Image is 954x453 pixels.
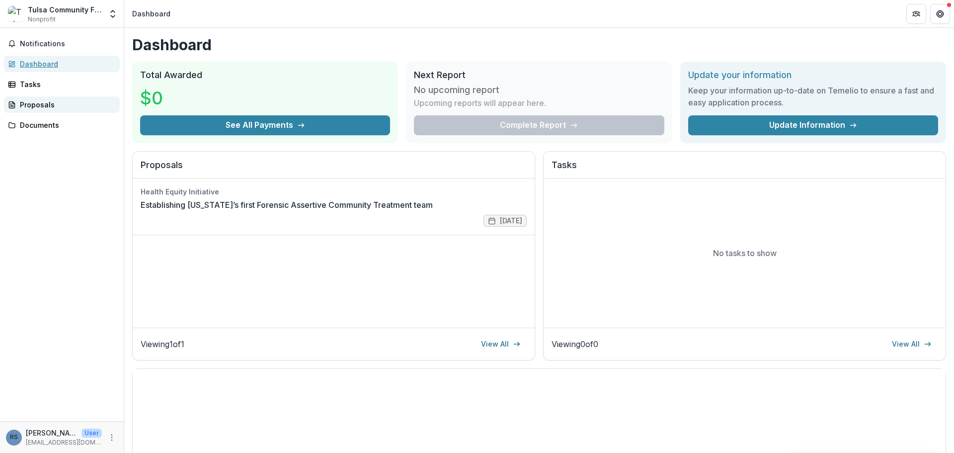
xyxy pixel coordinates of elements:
a: Dashboard [4,56,120,72]
button: Open entity switcher [106,4,120,24]
h1: Dashboard [132,36,946,54]
h3: Keep your information up-to-date on Temelio to ensure a fast and easy application process. [688,85,938,108]
p: Viewing 0 of 0 [552,338,598,350]
img: Tulsa Community Foundation [8,6,24,22]
a: Tasks [4,76,120,92]
span: Notifications [20,40,116,48]
span: Nonprofit [28,15,56,24]
a: Documents [4,117,120,133]
div: Proposals [20,99,112,110]
a: Establishing [US_STATE]’s first Forensic Assertive Community Treatment team [141,199,433,211]
button: See All Payments [140,115,390,135]
div: Dashboard [20,59,112,69]
button: Notifications [4,36,120,52]
button: More [106,432,118,444]
p: [EMAIL_ADDRESS][DOMAIN_NAME] [26,438,102,447]
h2: Total Awarded [140,70,390,81]
nav: breadcrumb [128,6,174,21]
h3: No upcoming report [414,85,499,95]
button: Get Help [930,4,950,24]
p: Upcoming reports will appear here. [414,97,546,109]
p: User [81,429,102,438]
p: [PERSON_NAME] [26,428,78,438]
a: Proposals [4,96,120,113]
div: Ryan Starkweather [10,434,18,441]
h2: Tasks [552,160,938,179]
h3: $0 [140,85,215,111]
a: View All [886,336,938,352]
h2: Next Report [414,70,664,81]
h2: Update your information [688,70,938,81]
div: Tulsa Community Foundation [28,4,102,15]
div: Dashboard [132,8,170,19]
div: Tasks [20,79,112,90]
p: Viewing 1 of 1 [141,338,184,350]
h2: Proposals [141,160,527,179]
p: No tasks to show [713,247,777,259]
a: View All [475,336,527,352]
div: Documents [20,120,112,130]
button: Partners [906,4,926,24]
a: Update Information [688,115,938,135]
